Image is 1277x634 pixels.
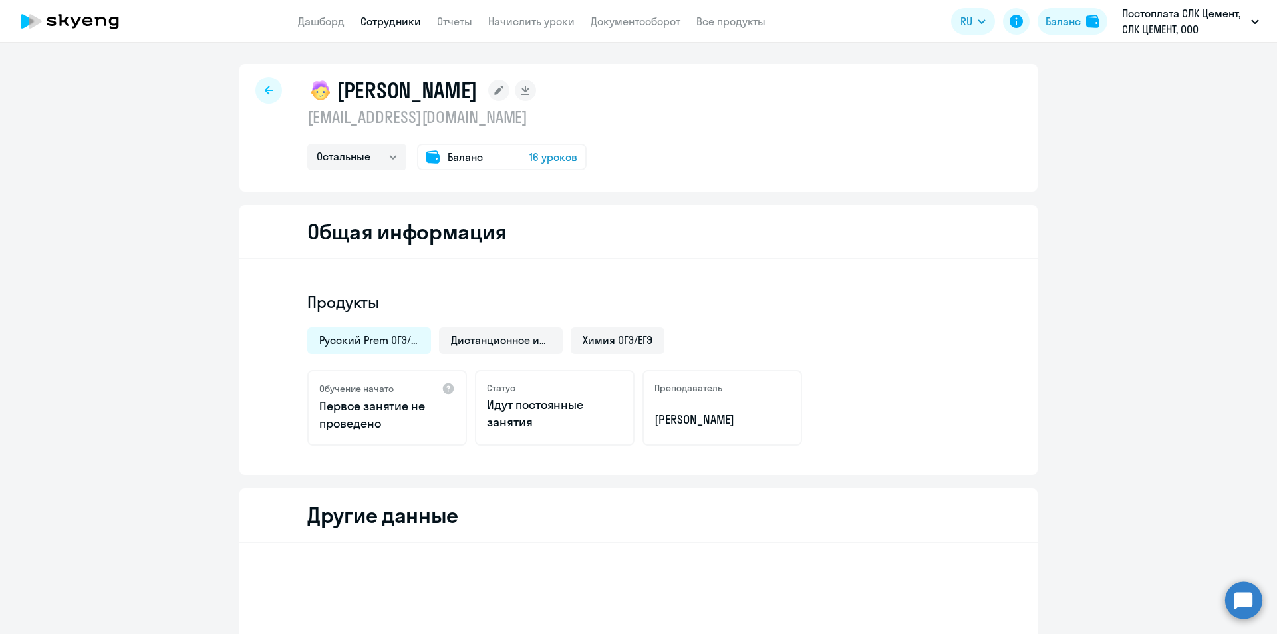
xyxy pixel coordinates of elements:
a: Начислить уроки [488,15,575,28]
span: Химия ОГЭ/ЕГЭ [583,333,652,347]
a: Отчеты [437,15,472,28]
h5: Обучение начато [319,383,394,395]
h2: Другие данные [307,502,458,528]
h2: Общая информация [307,218,506,245]
p: Идут постоянные занятия [487,396,623,431]
img: balance [1086,15,1099,28]
h4: Продукты [307,291,970,313]
img: child [307,77,334,104]
div: Баланс [1046,13,1081,29]
span: 16 уроков [529,149,577,165]
h5: Преподаватель [654,382,722,394]
button: Балансbalance [1038,8,1107,35]
span: Баланс [448,149,483,165]
span: Русский Prem ОГЭ/ЕГЭ [319,333,419,347]
span: Дистанционное индивидуальное занятие по физике для подготовки к ОГЭ и ЕГЭ [451,333,551,347]
h5: Статус [487,382,515,394]
p: Первое занятие не проведено [319,398,455,432]
a: Документооборот [591,15,680,28]
a: Сотрудники [360,15,421,28]
a: Все продукты [696,15,766,28]
p: [PERSON_NAME] [654,411,790,428]
a: Дашборд [298,15,345,28]
button: RU [951,8,995,35]
button: Постоплата СЛК Цемент, СЛК ЦЕМЕНТ, ООО [1115,5,1266,37]
h1: [PERSON_NAME] [337,77,478,104]
span: RU [960,13,972,29]
p: [EMAIL_ADDRESS][DOMAIN_NAME] [307,106,587,128]
p: Постоплата СЛК Цемент, СЛК ЦЕМЕНТ, ООО [1122,5,1246,37]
